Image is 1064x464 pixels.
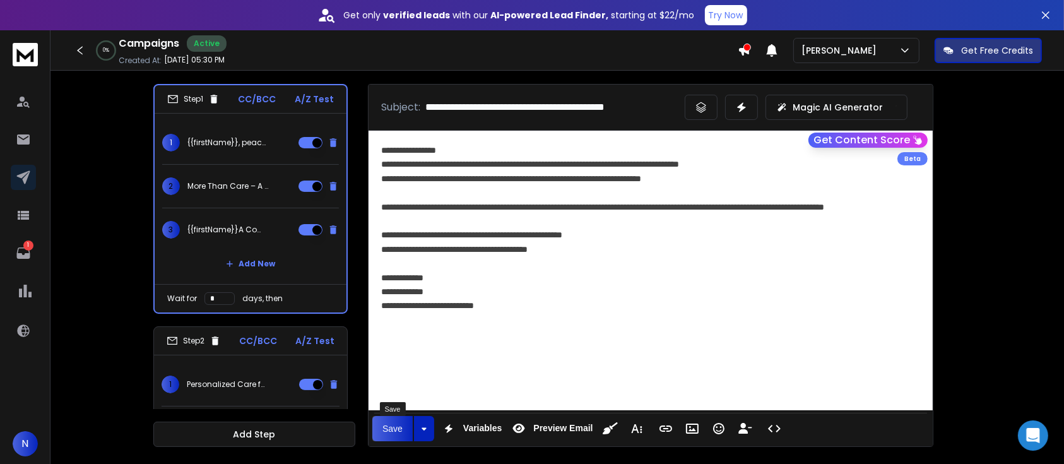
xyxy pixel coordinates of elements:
[384,9,451,21] strong: verified leads
[119,56,162,66] p: Created At:
[187,225,268,235] p: {{firstName}}A Companion Can Change Everything – Let Us Help!
[1018,420,1048,451] div: Open Intercom Messenger
[187,181,268,191] p: More Than Care – A True Friend for Your Loved One, {{lastName}}
[216,251,285,277] button: Add New
[167,93,220,105] div: Step 1
[381,100,420,115] p: Subject:
[13,431,38,456] button: N
[707,416,731,441] button: Emoticons
[239,93,276,105] p: CC/BCC
[507,416,595,441] button: Preview Email
[793,101,883,114] p: Magic AI Generator
[680,416,704,441] button: Insert Image (Ctrl+P)
[801,44,882,57] p: [PERSON_NAME]
[961,44,1033,57] p: Get Free Credits
[119,36,179,51] h1: Campaigns
[295,335,334,347] p: A/Z Test
[187,35,227,52] div: Active
[164,55,225,65] p: [DATE] 05:30 PM
[187,379,268,390] p: Personalized Care for Your Loved One – Angels My Way
[709,9,743,21] p: Try Now
[153,422,355,447] button: Add Step
[380,402,406,416] div: Save
[705,5,747,25] button: Try Now
[162,221,180,239] span: 3
[531,423,595,434] span: Preview Email
[372,416,413,441] button: Save
[167,335,221,347] div: Step 2
[162,134,180,152] span: 1
[935,38,1042,63] button: Get Free Credits
[808,133,928,148] button: Get Content Score
[13,43,38,66] img: logo
[11,241,36,266] a: 1
[491,9,609,21] strong: AI-powered Lead Finder,
[162,177,180,195] span: 2
[765,95,907,120] button: Magic AI Generator
[344,9,695,21] p: Get only with our starting at $22/mo
[295,93,334,105] p: A/Z Test
[897,152,928,165] div: Beta
[242,294,283,304] p: days, then
[23,241,33,251] p: 1
[654,416,678,441] button: Insert Link (Ctrl+K)
[733,416,757,441] button: Insert Unsubscribe Link
[239,335,277,347] p: CC/BCC
[461,423,505,434] span: Variables
[162,376,179,393] span: 1
[437,416,505,441] button: Variables
[167,294,197,304] p: Wait for
[153,84,348,314] li: Step1CC/BCCA/Z Test1{{firstName}}, peace of mind for your loved one2More Than Care – A True Frien...
[103,47,109,54] p: 0 %
[187,138,268,148] p: {{firstName}}, peace of mind for your loved one
[625,416,649,441] button: More Text
[762,416,786,441] button: Code View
